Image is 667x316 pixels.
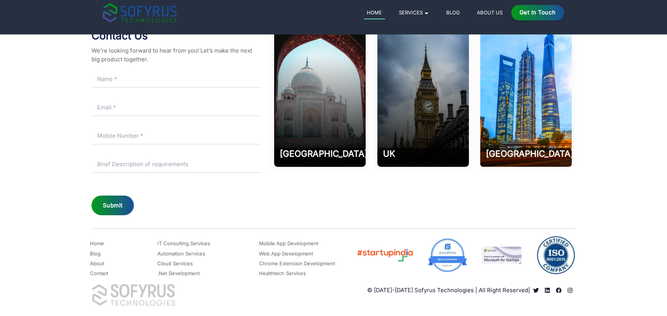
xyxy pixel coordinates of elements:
a: IT Consulting Services [157,239,210,248]
img: sofyrus [103,3,177,22]
a: Mobile App Development [259,239,318,248]
a: Web App Development [259,249,313,258]
input: Email * [92,99,261,116]
img: ISO [536,236,575,275]
img: MicroSoft for Startup [482,247,521,264]
img: Software Development Company in Riyadh [480,30,572,167]
a: Contact [90,269,108,278]
h2: [GEOGRAPHIC_DATA] [280,148,360,159]
a: Get in Touch [511,5,565,20]
p: © [DATE]-[DATE] Sofyrus Technologies | All Right Reserved | [367,286,530,295]
img: Startup India [356,248,413,263]
h2: UK [383,148,463,159]
img: Sofyrus Technologies Company [92,284,175,306]
a: Read more about Sofyrus technologies development company [553,288,564,293]
a: Automation Services [157,249,205,258]
a: Home [90,239,104,248]
p: We’re looking forward to hear from you! Let’s make the next big product together. [92,47,261,64]
h2: Contact Us [92,30,261,42]
a: Healthtech Services [259,269,306,278]
a: Blog [90,249,101,258]
a: Home [364,8,385,19]
a: .Net Development [157,269,200,278]
a: Services 🞃 [396,8,432,17]
img: Software Development Company in Aligarh [274,30,366,167]
a: About Us [474,8,506,17]
a: Read more about Sofyrus technologies development company [541,288,553,293]
img: Good Firms [428,238,467,272]
input: Name * [92,71,261,88]
a: Read more about Sofyrus technologies [530,288,541,293]
button: Submit [92,196,134,216]
input: Mobile Number * [92,128,261,145]
a: Blog [444,8,463,17]
input: Brief Description of requirements [92,156,261,173]
a: Chrome Extension Development [259,259,335,268]
a: Sofyrus technologies development company in aligarh [564,288,575,293]
img: Software Development Company in UK [377,30,469,167]
h2: [GEOGRAPHIC_DATA] [486,148,566,159]
a: Cloud Services [157,259,193,268]
a: About [90,259,104,268]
